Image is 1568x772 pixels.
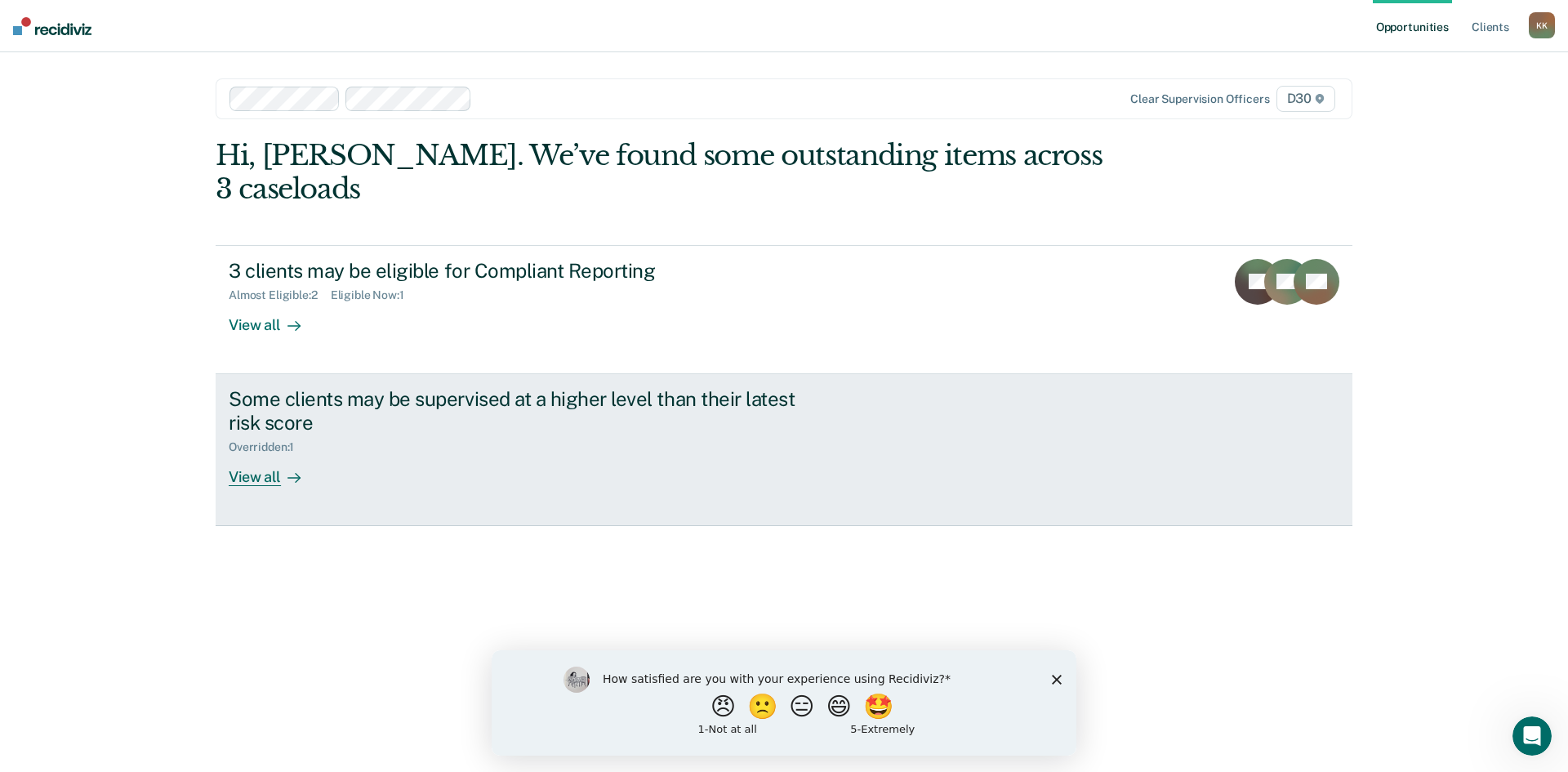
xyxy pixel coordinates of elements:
[1130,92,1269,106] div: Clear supervision officers
[1512,716,1552,756] iframe: Intercom live chat
[229,440,307,454] div: Overridden : 1
[1529,12,1555,38] button: KK
[216,374,1352,526] a: Some clients may be supervised at a higher level than their latest risk scoreOverridden:1View all
[331,288,417,302] div: Eligible Now : 1
[229,302,320,334] div: View all
[229,288,331,302] div: Almost Eligible : 2
[229,387,802,435] div: Some clients may be supervised at a higher level than their latest risk score
[1529,12,1555,38] div: K K
[13,17,91,35] img: Recidiviz
[1276,86,1335,112] span: D30
[229,259,802,283] div: 3 clients may be eligible for Compliant Reporting
[216,139,1125,206] div: Hi, [PERSON_NAME]. We’ve found some outstanding items across 3 caseloads
[216,245,1352,374] a: 3 clients may be eligible for Compliant ReportingAlmost Eligible:2Eligible Now:1View all
[229,454,320,486] div: View all
[492,650,1076,756] iframe: Survey by Kim from Recidiviz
